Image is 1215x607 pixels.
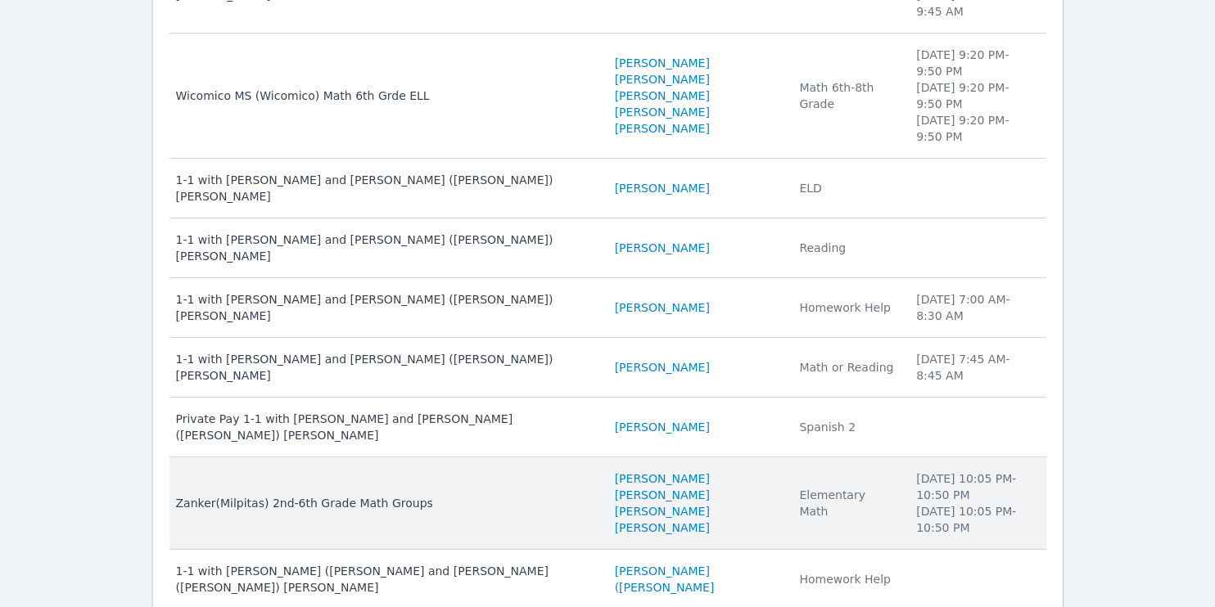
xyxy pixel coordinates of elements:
[799,419,897,435] div: Spanish 2
[916,503,1036,536] li: [DATE] 10:05 PM - 10:50 PM
[615,563,780,596] a: [PERSON_NAME] ([PERSON_NAME]
[176,411,595,443] div: Private Pay 1-1 with [PERSON_NAME] and [PERSON_NAME] ([PERSON_NAME]) [PERSON_NAME]
[176,563,595,596] div: 1-1 with [PERSON_NAME] ([PERSON_NAME] and [PERSON_NAME] ([PERSON_NAME]) [PERSON_NAME]
[615,120,710,137] a: [PERSON_NAME]
[615,180,710,196] a: [PERSON_NAME]
[615,470,710,487] a: [PERSON_NAME]
[169,159,1046,218] tr: 1-1 with [PERSON_NAME] and [PERSON_NAME] ([PERSON_NAME]) [PERSON_NAME][PERSON_NAME]ELD
[615,104,710,120] a: [PERSON_NAME]
[169,34,1046,159] tr: Wicomico MS (Wicomico) Math 6th Grde ELL[PERSON_NAME][PERSON_NAME][PERSON_NAME][PERSON_NAME][PERS...
[799,79,897,112] div: Math 6th-8th Grade
[615,359,710,375] a: [PERSON_NAME]
[176,291,595,324] div: 1-1 with [PERSON_NAME] and [PERSON_NAME] ([PERSON_NAME]) [PERSON_NAME]
[615,503,710,519] a: [PERSON_NAME]
[169,218,1046,278] tr: 1-1 with [PERSON_NAME] and [PERSON_NAME] ([PERSON_NAME]) [PERSON_NAME][PERSON_NAME]Reading
[799,487,897,519] div: Elementary Math
[615,55,710,71] a: [PERSON_NAME]
[176,495,595,511] div: Zanker(Milpitas) 2nd-6th Grade Math Groups
[916,112,1036,145] li: [DATE] 9:20 PM - 9:50 PM
[615,419,710,435] a: [PERSON_NAME]
[615,519,710,536] a: [PERSON_NAME]
[169,338,1046,398] tr: 1-1 with [PERSON_NAME] and [PERSON_NAME] ([PERSON_NAME]) [PERSON_NAME][PERSON_NAME]Math or Readin...
[799,571,897,587] div: Homework Help
[799,299,897,316] div: Homework Help
[169,278,1046,338] tr: 1-1 with [PERSON_NAME] and [PERSON_NAME] ([PERSON_NAME]) [PERSON_NAME][PERSON_NAME]Homework Help[...
[176,232,595,264] div: 1-1 with [PERSON_NAME] and [PERSON_NAME] ([PERSON_NAME]) [PERSON_NAME]
[615,71,710,88] a: [PERSON_NAME]
[799,240,897,256] div: Reading
[799,180,897,196] div: ELD
[169,398,1046,457] tr: Private Pay 1-1 with [PERSON_NAME] and [PERSON_NAME] ([PERSON_NAME]) [PERSON_NAME][PERSON_NAME]Sp...
[169,457,1046,550] tr: Zanker(Milpitas) 2nd-6th Grade Math Groups[PERSON_NAME][PERSON_NAME][PERSON_NAME][PERSON_NAME]Ele...
[916,351,1036,384] li: [DATE] 7:45 AM - 8:45 AM
[916,79,1036,112] li: [DATE] 9:20 PM - 9:50 PM
[615,240,710,256] a: [PERSON_NAME]
[615,299,710,316] a: [PERSON_NAME]
[615,88,710,104] a: [PERSON_NAME]
[615,487,710,503] a: [PERSON_NAME]
[799,359,897,375] div: Math or Reading
[916,470,1036,503] li: [DATE] 10:05 PM - 10:50 PM
[176,351,595,384] div: 1-1 with [PERSON_NAME] and [PERSON_NAME] ([PERSON_NAME]) [PERSON_NAME]
[916,47,1036,79] li: [DATE] 9:20 PM - 9:50 PM
[176,88,595,104] div: Wicomico MS (Wicomico) Math 6th Grde ELL
[916,291,1036,324] li: [DATE] 7:00 AM - 8:30 AM
[176,172,595,205] div: 1-1 with [PERSON_NAME] and [PERSON_NAME] ([PERSON_NAME]) [PERSON_NAME]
